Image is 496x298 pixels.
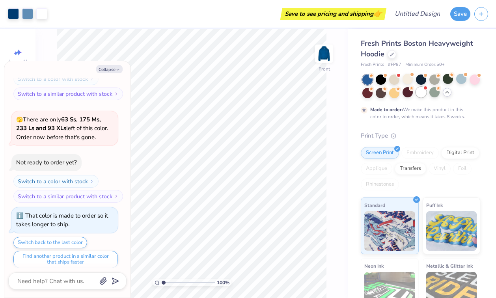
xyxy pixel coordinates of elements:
[361,179,399,190] div: Rhinestones
[361,147,399,159] div: Screen Print
[96,65,123,73] button: Collapse
[361,131,480,140] div: Print Type
[13,190,123,203] button: Switch to a similar product with stock
[13,88,123,100] button: Switch to a similar product with stock
[316,46,332,61] img: Front
[429,163,451,175] div: Vinyl
[13,237,87,248] button: Switch back to the last color
[441,147,479,159] div: Digital Print
[114,194,119,199] img: Switch to a similar product with stock
[217,279,229,286] span: 100 %
[114,91,119,96] img: Switch to a similar product with stock
[364,262,384,270] span: Neon Ink
[364,201,385,209] span: Standard
[395,163,426,175] div: Transfers
[9,58,27,65] span: Image AI
[16,115,108,141] span: There are only left of this color. Order now before that's gone.
[13,251,118,268] button: Find another product in a similar color that ships faster
[16,158,77,166] div: Not ready to order yet?
[16,116,23,123] span: 🫣
[13,175,99,188] button: Switch to a color with stock
[13,73,99,85] button: Switch to a color with stock
[364,211,415,251] img: Standard
[405,61,445,68] span: Minimum Order: 50 +
[388,6,446,22] input: Untitled Design
[370,106,403,113] strong: Made to order:
[361,163,392,175] div: Applique
[453,163,472,175] div: Foil
[90,76,94,81] img: Switch to a color with stock
[373,9,382,18] span: 👉
[282,8,384,20] div: Save to see pricing and shipping
[319,65,330,73] div: Front
[426,201,443,209] span: Puff Ink
[388,61,401,68] span: # FP87
[90,179,94,184] img: Switch to a color with stock
[361,39,473,59] span: Fresh Prints Boston Heavyweight Hoodie
[361,61,384,68] span: Fresh Prints
[370,106,467,120] div: We make this product in this color to order, which means it takes 8 weeks.
[16,212,108,229] div: That color is made to order so it takes longer to ship.
[426,211,477,251] img: Puff Ink
[450,7,470,21] button: Save
[426,262,473,270] span: Metallic & Glitter Ink
[401,147,439,159] div: Embroidery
